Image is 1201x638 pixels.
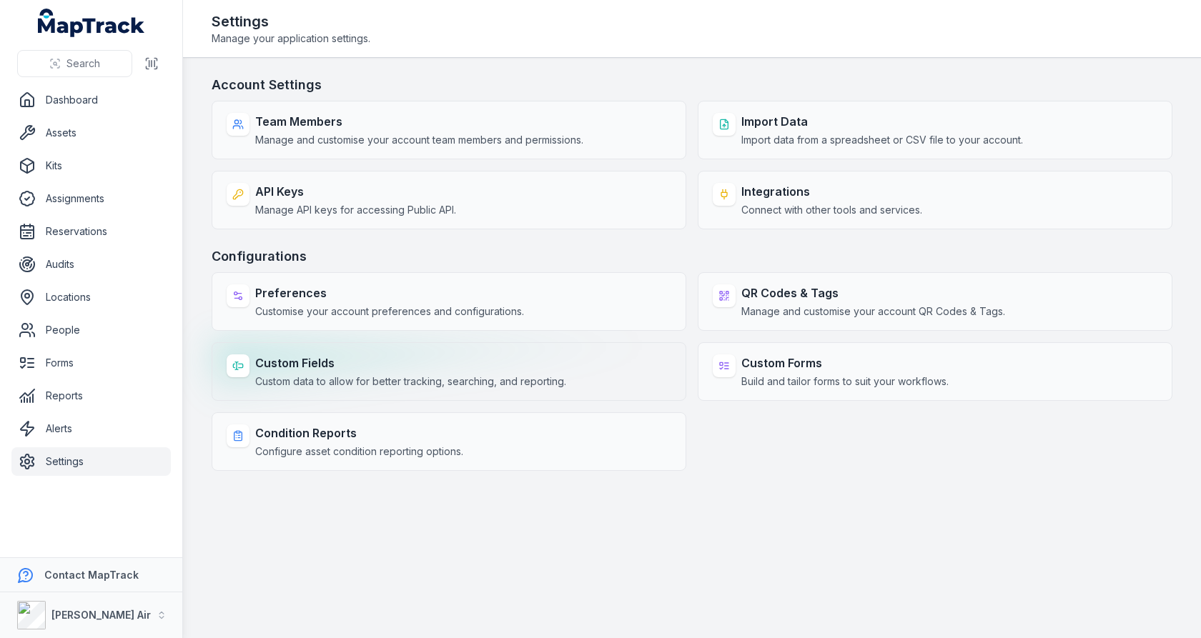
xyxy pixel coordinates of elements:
a: QR Codes & TagsManage and customise your account QR Codes & Tags. [698,272,1172,331]
span: Manage and customise your account QR Codes & Tags. [741,304,1005,319]
a: Condition ReportsConfigure asset condition reporting options. [212,412,686,471]
a: Team MembersManage and customise your account team members and permissions. [212,101,686,159]
strong: QR Codes & Tags [741,284,1005,301]
span: Connect with other tools and services. [741,203,922,217]
strong: Custom Forms [741,354,949,372]
strong: Preferences [255,284,524,301]
a: Kits [11,151,171,180]
a: Custom FormsBuild and tailor forms to suit your workflows. [698,342,1172,401]
a: Alerts [11,414,171,443]
a: People [11,316,171,344]
span: Manage API keys for accessing Public API. [255,203,456,217]
span: Manage and customise your account team members and permissions. [255,133,583,147]
h3: Configurations [212,246,1172,266]
a: Settings [11,447,171,476]
a: Dashboard [11,86,171,114]
strong: Import Data [741,113,1023,130]
span: Configure asset condition reporting options. [255,444,463,459]
h2: Settings [212,11,370,31]
strong: [PERSON_NAME] Air [51,609,151,621]
strong: Custom Fields [255,354,566,372]
a: Assets [11,119,171,147]
strong: Contact MapTrack [44,569,139,581]
span: Manage your application settings. [212,31,370,46]
strong: Team Members [255,113,583,130]
a: API KeysManage API keys for accessing Public API. [212,171,686,229]
a: Locations [11,283,171,311]
a: Custom FieldsCustom data to allow for better tracking, searching, and reporting. [212,342,686,401]
span: Custom data to allow for better tracking, searching, and reporting. [255,374,566,389]
a: Reservations [11,217,171,246]
button: Search [17,50,132,77]
span: Import data from a spreadsheet or CSV file to your account. [741,133,1023,147]
span: Customise your account preferences and configurations. [255,304,524,319]
span: Search [66,56,100,71]
a: Import DataImport data from a spreadsheet or CSV file to your account. [698,101,1172,159]
a: Assignments [11,184,171,213]
h3: Account Settings [212,75,1172,95]
span: Build and tailor forms to suit your workflows. [741,374,949,389]
a: Audits [11,250,171,279]
strong: API Keys [255,183,456,200]
a: Forms [11,349,171,377]
strong: Condition Reports [255,424,463,442]
a: PreferencesCustomise your account preferences and configurations. [212,272,686,331]
strong: Integrations [741,183,922,200]
a: MapTrack [38,9,145,37]
a: Reports [11,382,171,410]
a: IntegrationsConnect with other tools and services. [698,171,1172,229]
